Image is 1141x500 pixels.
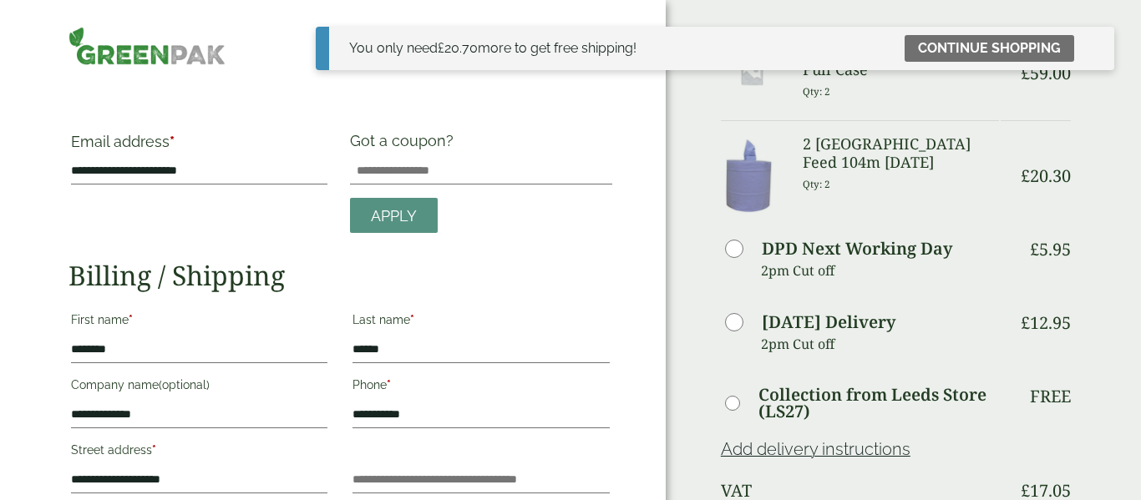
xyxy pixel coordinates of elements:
small: Qty: 2 [803,85,830,98]
abbr: required [129,313,133,326]
abbr: required [387,378,391,391]
span: £ [1030,238,1039,260]
bdi: 5.95 [1030,238,1071,260]
label: Got a coupon? [350,132,460,158]
span: (optional) [159,378,210,391]
p: Free [1030,386,1071,407]
abbr: required [170,133,175,150]
bdi: 12.95 [1021,311,1071,334]
label: [DATE] Delivery [762,314,895,331]
label: DPD Next Working Day [762,240,952,257]
img: GreenPak Supplies [68,27,226,65]
a: Apply [350,198,438,234]
p: 2pm Cut off [761,331,999,356]
bdi: 20.30 [1021,164,1071,187]
small: Qty: 2 [803,178,830,190]
span: £ [1021,164,1030,187]
label: Collection from Leeds Store (LS27) [758,386,999,420]
span: £ [1021,311,1030,334]
h3: 2 [GEOGRAPHIC_DATA] Feed 104m [DATE] [803,135,999,171]
abbr: required [410,313,414,326]
span: 20.70 [438,40,478,56]
label: Email address [71,134,327,158]
span: Apply [371,207,417,225]
div: You only need more to get free shipping! [349,38,636,58]
label: Company name [71,373,327,402]
label: First name [71,308,327,336]
label: Phone [352,373,609,402]
label: Last name [352,308,609,336]
p: 2pm Cut off [761,258,999,283]
a: Add delivery instructions [721,439,910,459]
label: Street address [71,438,327,467]
h2: Billing / Shipping [68,260,612,291]
span: £ [438,40,444,56]
a: Continue shopping [905,35,1074,62]
abbr: required [152,443,156,457]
